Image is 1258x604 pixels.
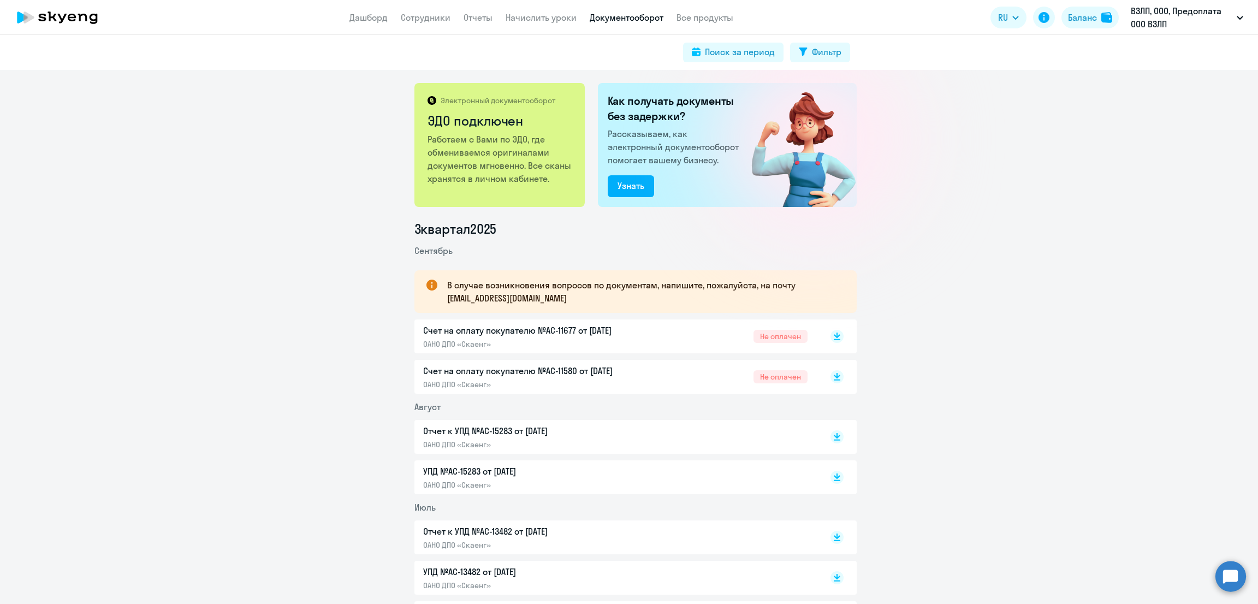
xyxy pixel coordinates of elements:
p: Рассказываем, как электронный документооборот помогает вашему бизнесу. [608,127,743,167]
p: Счет на оплату покупателю №AC-11580 от [DATE] [423,364,652,377]
button: Балансbalance [1061,7,1119,28]
a: Счет на оплату покупателю №AC-11580 от [DATE]ОАНО ДПО «Скаенг»Не оплачен [423,364,808,389]
p: ОАНО ДПО «Скаенг» [423,540,652,550]
a: Все продукты [677,12,733,23]
p: Отчет к УПД №AC-13482 от [DATE] [423,525,652,538]
p: ОАНО ДПО «Скаенг» [423,480,652,490]
span: Не оплачен [753,370,808,383]
p: ОАНО ДПО «Скаенг» [423,440,652,449]
span: Не оплачен [753,330,808,343]
p: ВЗЛП, ООО, Предоплата ООО ВЗЛП [1131,4,1232,31]
p: ОАНО ДПО «Скаенг» [423,339,652,349]
li: 3 квартал 2025 [414,220,857,238]
p: УПД №AC-13482 от [DATE] [423,565,652,578]
div: Баланс [1068,11,1097,24]
h2: ЭДО подключен [428,112,573,129]
button: Фильтр [790,43,850,62]
p: ОАНО ДПО «Скаенг» [423,581,652,590]
a: Начислить уроки [506,12,577,23]
button: Поиск за период [683,43,784,62]
span: Июль [414,502,436,513]
img: connected [734,83,857,207]
div: Фильтр [812,45,841,58]
h2: Как получать документы без задержки? [608,93,743,124]
div: Поиск за период [705,45,775,58]
a: Отчет к УПД №AC-13482 от [DATE]ОАНО ДПО «Скаенг» [423,525,808,550]
p: Работаем с Вами по ЭДО, где обмениваемся оригиналами документов мгновенно. Все сканы хранятся в л... [428,133,573,185]
p: Счет на оплату покупателю №AC-11677 от [DATE] [423,324,652,337]
a: Дашборд [349,12,388,23]
a: УПД №AC-13482 от [DATE]ОАНО ДПО «Скаенг» [423,565,808,590]
span: Август [414,401,441,412]
img: balance [1101,12,1112,23]
span: RU [998,11,1008,24]
p: УПД №AC-15283 от [DATE] [423,465,652,478]
a: Отчеты [464,12,492,23]
a: Сотрудники [401,12,450,23]
a: Отчет к УПД №AC-15283 от [DATE]ОАНО ДПО «Скаенг» [423,424,808,449]
p: В случае возникновения вопросов по документам, напишите, пожалуйста, на почту [EMAIL_ADDRESS][DOM... [447,279,837,305]
button: ВЗЛП, ООО, Предоплата ООО ВЗЛП [1125,4,1249,31]
p: Отчет к УПД №AC-15283 от [DATE] [423,424,652,437]
p: Электронный документооборот [441,96,555,105]
a: Документооборот [590,12,663,23]
a: Счет на оплату покупателю №AC-11677 от [DATE]ОАНО ДПО «Скаенг»Не оплачен [423,324,808,349]
a: УПД №AC-15283 от [DATE]ОАНО ДПО «Скаенг» [423,465,808,490]
span: Сентябрь [414,245,453,256]
button: Узнать [608,175,654,197]
button: RU [990,7,1026,28]
div: Узнать [618,179,644,192]
p: ОАНО ДПО «Скаенг» [423,380,652,389]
